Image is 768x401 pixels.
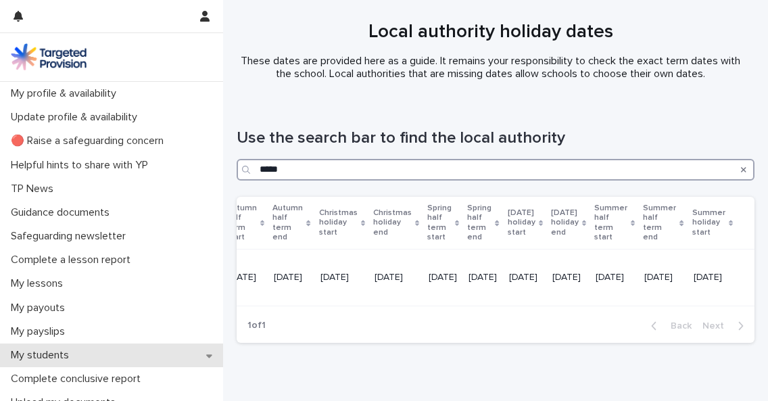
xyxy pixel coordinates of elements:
p: Autumn half term end [272,201,303,245]
h1: Local authority holiday dates [237,21,744,44]
p: Christmas holiday start [319,206,358,240]
p: [DATE] holiday end [551,206,579,240]
p: [DATE] [320,272,364,283]
p: [DATE] [509,272,542,283]
button: Back [640,320,697,332]
p: [DATE] [469,272,498,283]
p: Autumn half term start [226,201,257,245]
p: [DATE] [644,272,682,283]
input: Search [237,159,754,181]
p: [DATE] [429,272,458,283]
p: Spring half term start [427,201,452,245]
p: [DATE] [552,272,585,283]
p: [DATE] holiday start [508,206,535,240]
p: Summer holiday start [692,206,725,240]
p: Helpful hints to share with YP [5,159,159,172]
span: Back [663,321,692,331]
p: My profile & availability [5,87,127,100]
p: 🔴 Raise a safeguarding concern [5,135,174,147]
p: Safeguarding newsletter [5,230,137,243]
p: 1 of 1 [237,309,277,342]
p: Update profile & availability [5,111,148,124]
p: My payouts [5,302,76,314]
button: Next [697,320,754,332]
p: Guidance documents [5,206,120,219]
p: TP News [5,183,64,195]
p: [DATE] [375,272,418,283]
tr: [DATE][DATE][DATE][DATE][DATE][DATE][DATE][DATE][DATE][DATE][DATE] [159,250,754,306]
p: Christmas holiday end [373,206,412,240]
p: Summer half term end [643,201,676,245]
p: Spring half term end [467,201,491,245]
p: My lessons [5,277,74,290]
h1: Use the search bar to find the local authority [237,128,754,148]
span: Next [702,321,732,331]
p: These dates are provided here as a guide. It remains your responsibility to check the exact term ... [237,55,744,80]
p: Summer half term start [594,201,627,245]
p: [DATE] [228,272,263,283]
p: My students [5,349,80,362]
p: [DATE] [274,272,309,283]
p: Complete conclusive report [5,373,151,385]
p: My payslips [5,325,76,338]
p: Complete a lesson report [5,254,141,266]
img: M5nRWzHhSzIhMunXDL62 [11,43,87,70]
p: [DATE] [596,272,633,283]
p: [DATE] [694,272,733,283]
